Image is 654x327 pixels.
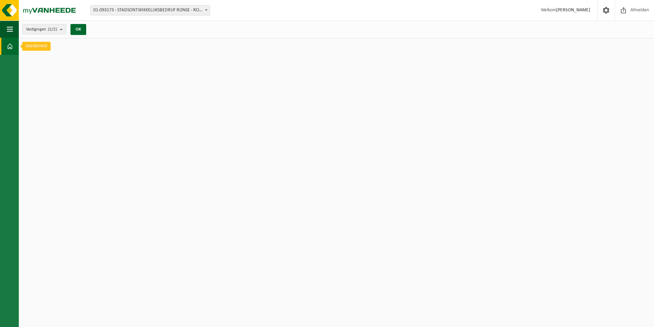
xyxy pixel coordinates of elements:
count: (2/2) [48,27,57,32]
span: 01-093173 - STADSONTWIKKELIJKSBEDRIJF RONSE - RONSE [91,5,210,15]
span: Vestigingen [26,24,57,35]
span: 01-093173 - STADSONTWIKKELIJKSBEDRIJF RONSE - RONSE [90,5,210,15]
strong: [PERSON_NAME] [556,8,590,13]
button: Vestigingen(2/2) [22,24,66,34]
button: OK [70,24,86,35]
